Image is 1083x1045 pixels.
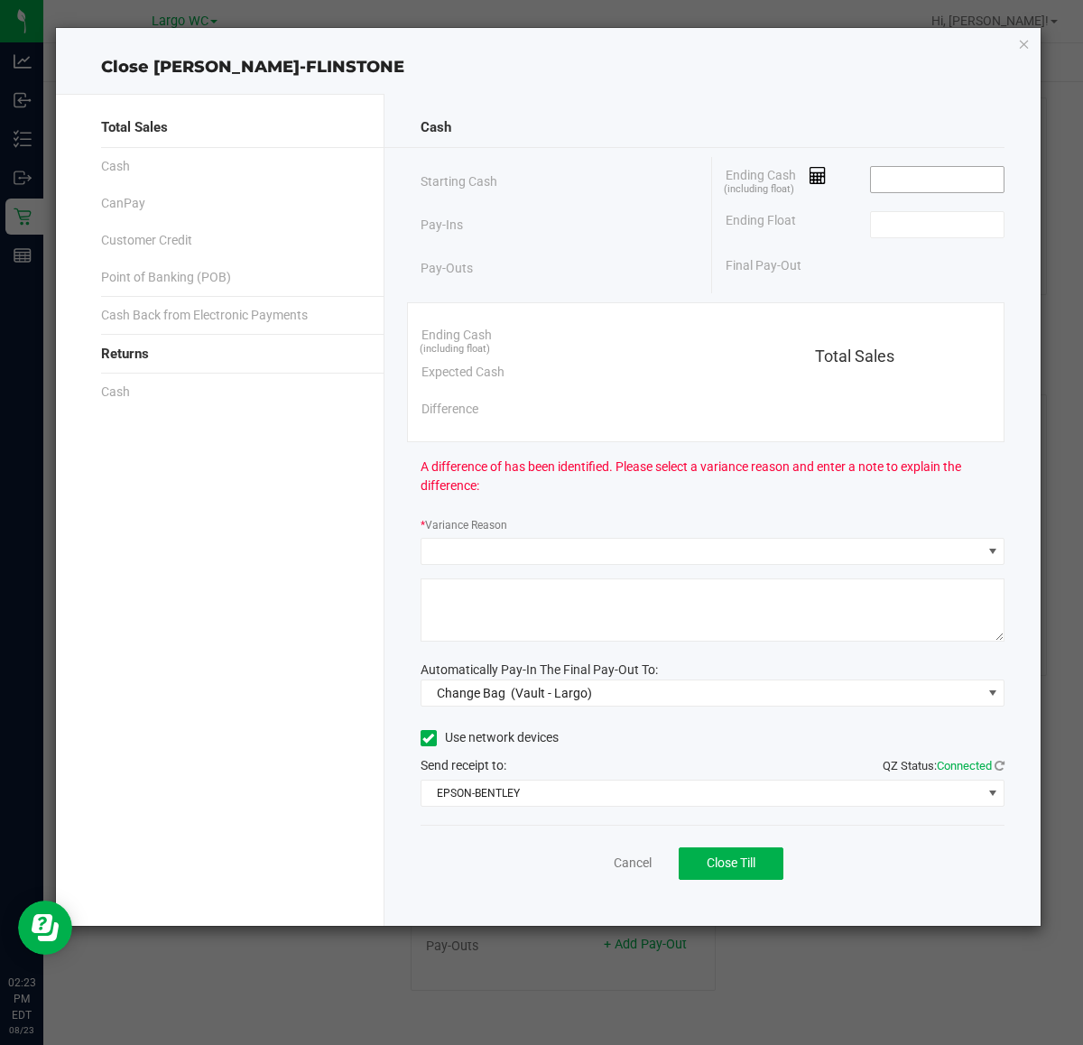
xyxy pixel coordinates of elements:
[101,306,308,325] span: Cash Back from Electronic Payments
[101,117,168,138] span: Total Sales
[101,335,347,374] div: Returns
[56,55,1041,79] div: Close [PERSON_NAME]-FLINSTONE
[421,172,497,191] span: Starting Cash
[511,686,592,700] span: (Vault - Largo)
[726,211,796,238] span: Ending Float
[726,166,827,193] span: Ending Cash
[937,759,992,772] span: Connected
[421,259,473,278] span: Pay-Outs
[101,268,231,287] span: Point of Banking (POB)
[101,194,145,213] span: CanPay
[815,347,894,365] span: Total Sales
[421,458,1005,495] span: A difference of has been identified. Please select a variance reason and enter a note to explain ...
[18,901,72,955] iframe: Resource center
[421,517,507,533] label: Variance Reason
[421,117,451,138] span: Cash
[421,758,506,772] span: Send receipt to:
[421,781,982,806] span: EPSON-BENTLEY
[101,231,192,250] span: Customer Credit
[421,400,478,419] span: Difference
[614,854,652,873] a: Cancel
[421,216,463,235] span: Pay-Ins
[707,855,755,870] span: Close Till
[726,256,801,275] span: Final Pay-Out
[421,728,559,747] label: Use network devices
[421,363,504,382] span: Expected Cash
[724,182,794,198] span: (including float)
[101,157,130,176] span: Cash
[420,342,490,357] span: (including float)
[883,759,1004,772] span: QZ Status:
[421,326,492,345] span: Ending Cash
[437,686,505,700] span: Change Bag
[679,847,783,880] button: Close Till
[421,662,658,677] span: Automatically Pay-In The Final Pay-Out To:
[101,383,130,402] span: Cash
